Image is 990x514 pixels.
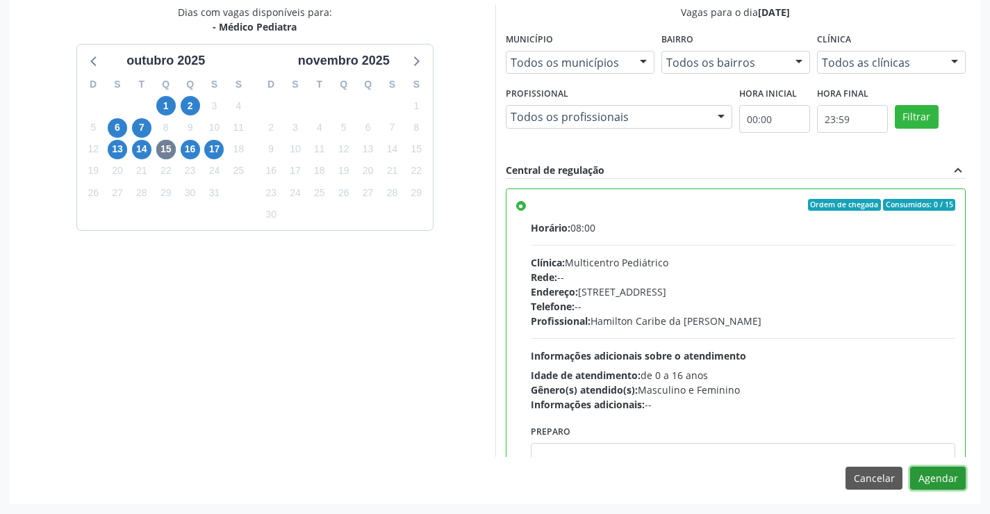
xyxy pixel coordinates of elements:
[132,118,151,138] span: terça-feira, 7 de outubro de 2025
[531,270,956,284] div: --
[181,183,200,202] span: quinta-feira, 30 de outubro de 2025
[883,199,955,211] span: Consumidos: 0 / 15
[406,118,426,138] span: sábado, 8 de novembro de 2025
[229,140,248,159] span: sábado, 18 de outubro de 2025
[83,161,103,181] span: domingo, 19 de outubro de 2025
[202,74,226,95] div: S
[661,29,693,51] label: Bairro
[531,349,746,362] span: Informações adicionais sobre o atendimento
[531,271,557,284] span: Rede:
[331,74,356,95] div: Q
[261,183,281,202] span: domingo, 23 de novembro de 2025
[226,74,251,95] div: S
[108,183,127,202] span: segunda-feira, 27 de outubro de 2025
[506,163,604,178] div: Central de regulação
[531,369,641,382] span: Idade de atendimento:
[506,5,966,19] div: Vagas para o dia
[817,29,851,51] label: Clínica
[261,140,281,159] span: domingo, 9 de novembro de 2025
[739,105,810,133] input: Selecione o horário
[666,56,782,70] span: Todos os bairros
[910,467,966,490] button: Agendar
[404,74,429,95] div: S
[204,183,224,202] span: sexta-feira, 31 de outubro de 2025
[531,368,956,383] div: de 0 a 16 anos
[739,83,797,105] label: Hora inicial
[181,118,200,138] span: quinta-feira, 9 de outubro de 2025
[286,140,305,159] span: segunda-feira, 10 de novembro de 2025
[286,118,305,138] span: segunda-feira, 3 de novembro de 2025
[356,74,380,95] div: Q
[204,118,224,138] span: sexta-feira, 10 de outubro de 2025
[531,398,645,411] span: Informações adicionais:
[817,105,888,133] input: Selecione o horário
[292,51,395,70] div: novembro 2025
[531,299,956,314] div: --
[382,161,402,181] span: sexta-feira, 21 de novembro de 2025
[406,140,426,159] span: sábado, 15 de novembro de 2025
[132,140,151,159] span: terça-feira, 14 de outubro de 2025
[129,74,154,95] div: T
[817,83,868,105] label: Hora final
[154,74,178,95] div: Q
[358,161,378,181] span: quinta-feira, 20 de novembro de 2025
[156,183,176,202] span: quarta-feira, 29 de outubro de 2025
[132,161,151,181] span: terça-feira, 21 de outubro de 2025
[310,118,329,138] span: terça-feira, 4 de novembro de 2025
[531,421,570,443] label: Preparo
[531,285,578,298] span: Endereço:
[506,83,568,105] label: Profissional
[310,183,329,202] span: terça-feira, 25 de novembro de 2025
[181,161,200,181] span: quinta-feira, 23 de outubro de 2025
[531,220,956,235] div: 08:00
[406,96,426,115] span: sábado, 1 de novembro de 2025
[382,183,402,202] span: sexta-feira, 28 de novembro de 2025
[358,183,378,202] span: quinta-feira, 27 de novembro de 2025
[83,183,103,202] span: domingo, 26 de outubro de 2025
[895,105,939,129] button: Filtrar
[808,199,881,211] span: Ordem de chegada
[83,118,103,138] span: domingo, 5 de outubro de 2025
[181,140,200,159] span: quinta-feira, 16 de outubro de 2025
[178,19,332,34] div: - Médico Pediatra
[531,255,956,270] div: Multicentro Pediátrico
[156,140,176,159] span: quarta-feira, 15 de outubro de 2025
[156,118,176,138] span: quarta-feira, 8 de outubro de 2025
[334,183,354,202] span: quarta-feira, 26 de novembro de 2025
[181,96,200,115] span: quinta-feira, 2 de outubro de 2025
[229,161,248,181] span: sábado, 25 de outubro de 2025
[358,118,378,138] span: quinta-feira, 6 de novembro de 2025
[406,183,426,202] span: sábado, 29 de novembro de 2025
[83,140,103,159] span: domingo, 12 de outubro de 2025
[286,161,305,181] span: segunda-feira, 17 de novembro de 2025
[406,161,426,181] span: sábado, 22 de novembro de 2025
[178,74,202,95] div: Q
[531,397,956,412] div: --
[204,140,224,159] span: sexta-feira, 17 de outubro de 2025
[204,161,224,181] span: sexta-feira, 24 de outubro de 2025
[283,74,308,95] div: S
[261,161,281,181] span: domingo, 16 de novembro de 2025
[531,314,591,328] span: Profissional:
[380,74,404,95] div: S
[531,300,575,313] span: Telefone:
[261,118,281,138] span: domingo, 2 de novembro de 2025
[310,140,329,159] span: terça-feira, 11 de novembro de 2025
[758,6,790,19] span: [DATE]
[531,256,565,269] span: Clínica:
[358,140,378,159] span: quinta-feira, 13 de novembro de 2025
[81,74,106,95] div: D
[229,118,248,138] span: sábado, 11 de outubro de 2025
[382,140,402,159] span: sexta-feira, 14 de novembro de 2025
[261,204,281,224] span: domingo, 30 de novembro de 2025
[108,140,127,159] span: segunda-feira, 13 de outubro de 2025
[204,96,224,115] span: sexta-feira, 3 de outubro de 2025
[334,140,354,159] span: quarta-feira, 12 de novembro de 2025
[307,74,331,95] div: T
[334,161,354,181] span: quarta-feira, 19 de novembro de 2025
[156,161,176,181] span: quarta-feira, 22 de outubro de 2025
[531,383,956,397] div: Masculino e Feminino
[106,74,130,95] div: S
[511,110,704,124] span: Todos os profissionais
[506,29,553,51] label: Município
